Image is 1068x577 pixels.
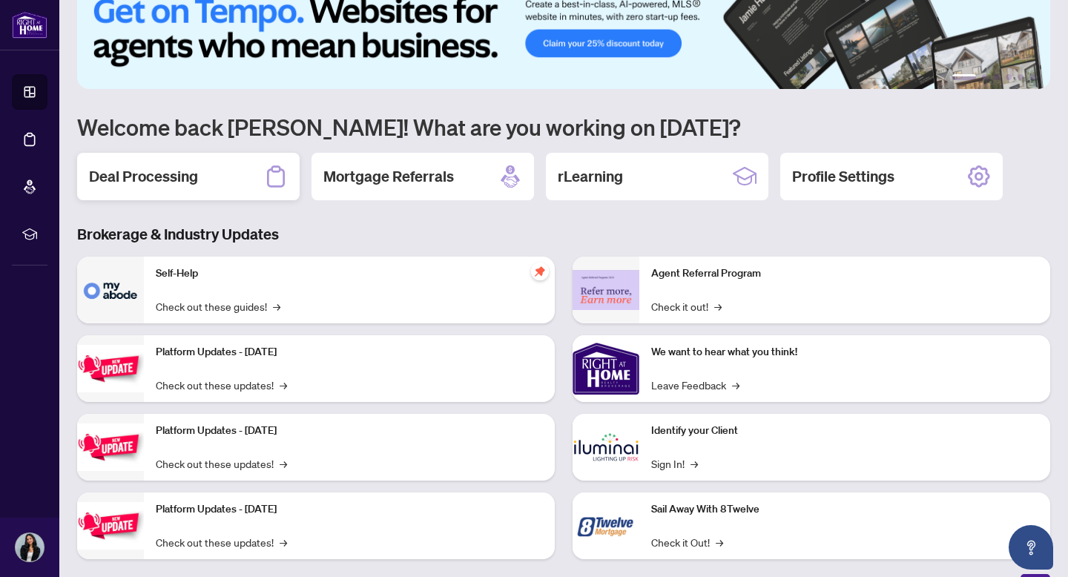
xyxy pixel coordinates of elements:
[651,534,723,550] a: Check it Out!→
[77,113,1050,141] h1: Welcome back [PERSON_NAME]! What are you working on [DATE]?
[651,266,1038,282] p: Agent Referral Program
[1029,74,1035,80] button: 6
[280,455,287,472] span: →
[716,534,723,550] span: →
[12,11,47,39] img: logo
[651,344,1038,360] p: We want to hear what you think!
[77,257,144,323] img: Self-Help
[573,335,639,402] img: We want to hear what you think!
[792,166,894,187] h2: Profile Settings
[952,74,976,80] button: 1
[982,74,988,80] button: 2
[156,423,543,439] p: Platform Updates - [DATE]
[273,298,280,314] span: →
[651,423,1038,439] p: Identify your Client
[77,224,1050,245] h3: Brokerage & Industry Updates
[558,166,623,187] h2: rLearning
[651,455,698,472] a: Sign In!→
[77,502,144,549] img: Platform Updates - June 23, 2025
[77,345,144,392] img: Platform Updates - July 21, 2025
[156,534,287,550] a: Check out these updates!→
[16,533,44,561] img: Profile Icon
[156,377,287,393] a: Check out these updates!→
[323,166,454,187] h2: Mortgage Referrals
[280,534,287,550] span: →
[1009,525,1053,570] button: Open asap
[573,270,639,311] img: Agent Referral Program
[280,377,287,393] span: →
[651,377,739,393] a: Leave Feedback→
[156,298,280,314] a: Check out these guides!→
[651,298,722,314] a: Check it out!→
[156,501,543,518] p: Platform Updates - [DATE]
[156,344,543,360] p: Platform Updates - [DATE]
[1018,74,1023,80] button: 5
[690,455,698,472] span: →
[1006,74,1012,80] button: 4
[89,166,198,187] h2: Deal Processing
[732,377,739,393] span: →
[573,414,639,481] img: Identify your Client
[156,455,287,472] a: Check out these updates!→
[531,263,549,280] span: pushpin
[651,501,1038,518] p: Sail Away With 8Twelve
[714,298,722,314] span: →
[573,492,639,559] img: Sail Away With 8Twelve
[77,423,144,470] img: Platform Updates - July 8, 2025
[994,74,1000,80] button: 3
[156,266,543,282] p: Self-Help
